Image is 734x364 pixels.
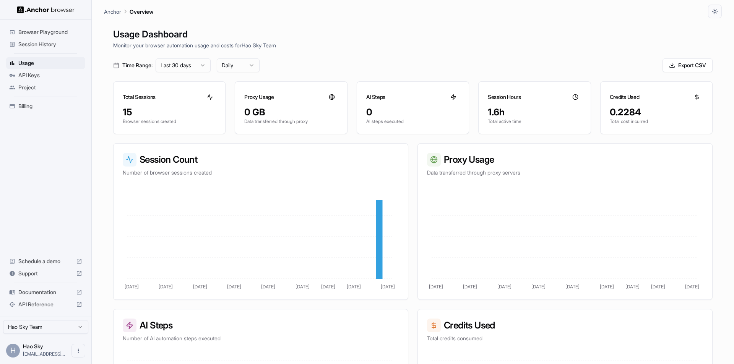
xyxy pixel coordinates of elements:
tspan: [DATE] [125,284,139,290]
span: API Keys [18,71,82,79]
div: Session History [6,38,85,50]
div: Usage [6,57,85,69]
tspan: [DATE] [565,284,580,290]
div: API Keys [6,69,85,81]
p: Browser sessions created [123,118,216,125]
span: Hao Sky [23,343,43,349]
p: Data transferred through proxy servers [427,169,703,176]
tspan: [DATE] [531,284,546,290]
div: Billing [6,100,85,112]
tspan: [DATE] [381,284,395,290]
tspan: [DATE] [193,284,207,290]
div: 0.2284 [610,106,703,118]
p: Number of browser sessions created [123,169,399,176]
tspan: [DATE] [497,284,512,290]
span: Billing [18,102,82,110]
p: Total active time [488,118,581,125]
tspan: [DATE] [261,284,275,290]
tspan: [DATE] [600,284,614,290]
tspan: [DATE] [296,284,310,290]
tspan: [DATE] [625,284,640,290]
tspan: [DATE] [429,284,443,290]
h1: Usage Dashboard [113,28,713,41]
div: 0 [366,106,460,118]
div: 1.6h [488,106,581,118]
p: Total credits consumed [427,335,703,342]
span: Browser Playground [18,28,82,36]
h3: Total Sessions [123,93,156,101]
span: Usage [18,59,82,67]
span: Session History [18,40,82,48]
p: Anchor [104,8,121,16]
div: Project [6,81,85,94]
button: Export CSV [663,58,713,72]
div: 0 GB [244,106,338,118]
tspan: [DATE] [347,284,361,290]
tspan: [DATE] [651,284,665,290]
h3: Credits Used [427,319,703,332]
div: API Reference [6,298,85,311]
h3: AI Steps [123,319,399,332]
tspan: [DATE] [685,284,699,290]
h3: Session Hours [488,93,521,101]
p: Data transferred through proxy [244,118,338,125]
span: zhushuha@gmail.com [23,351,65,357]
h3: Session Count [123,153,399,167]
span: Support [18,270,73,277]
p: Number of AI automation steps executed [123,335,399,342]
div: Support [6,267,85,280]
div: Browser Playground [6,26,85,38]
tspan: [DATE] [321,284,335,290]
div: Documentation [6,286,85,298]
span: Time Range: [122,61,153,69]
p: Monitor your browser automation usage and costs for Hao Sky Team [113,41,713,49]
button: Open menu [71,344,85,358]
tspan: [DATE] [227,284,241,290]
p: Overview [130,8,153,16]
div: H [6,344,20,358]
div: Schedule a demo [6,255,85,267]
h3: AI Steps [366,93,385,101]
nav: breadcrumb [104,7,153,16]
p: Total cost incurred [610,118,703,125]
tspan: [DATE] [463,284,477,290]
tspan: [DATE] [159,284,173,290]
h3: Credits Used [610,93,640,101]
span: Schedule a demo [18,257,73,265]
span: Project [18,84,82,91]
h3: Proxy Usage [427,153,703,167]
img: Anchor Logo [17,6,75,13]
div: 15 [123,106,216,118]
span: Documentation [18,288,73,296]
h3: Proxy Usage [244,93,274,101]
p: AI steps executed [366,118,460,125]
span: API Reference [18,301,73,308]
